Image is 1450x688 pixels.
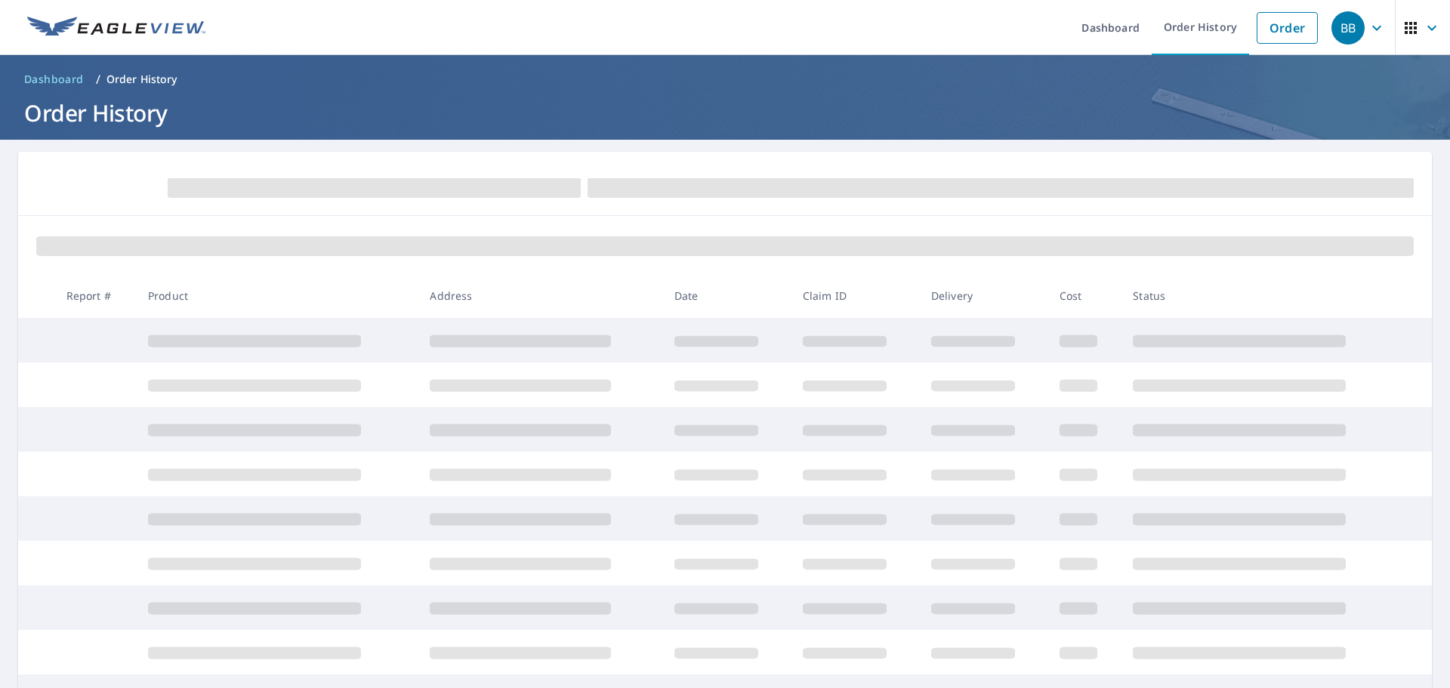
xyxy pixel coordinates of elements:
[136,273,418,318] th: Product
[106,72,177,87] p: Order History
[791,273,919,318] th: Claim ID
[662,273,791,318] th: Date
[24,72,84,87] span: Dashboard
[54,273,136,318] th: Report #
[919,273,1047,318] th: Delivery
[18,67,1432,91] nav: breadcrumb
[18,97,1432,128] h1: Order History
[418,273,662,318] th: Address
[1331,11,1365,45] div: BB
[1047,273,1121,318] th: Cost
[1257,12,1318,44] a: Order
[96,70,100,88] li: /
[1121,273,1403,318] th: Status
[27,17,205,39] img: EV Logo
[18,67,90,91] a: Dashboard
